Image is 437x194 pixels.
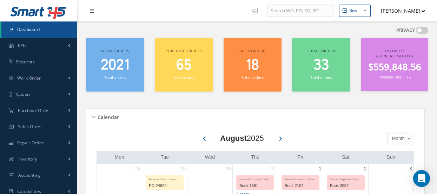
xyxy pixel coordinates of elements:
span: Sales Order [18,124,42,130]
a: Sales orders 18 Total orders [224,38,282,92]
h5: Calendar [95,112,119,120]
span: Inventory [18,156,38,162]
div: New [349,8,357,14]
span: Purchase Order [18,107,50,113]
a: Sunday [385,153,397,162]
span: Repair Order [17,140,44,146]
small: Total orders [173,75,195,80]
div: Manual Expiration Date [237,176,274,182]
span: Work Order [17,75,41,81]
a: Friday [296,153,305,162]
a: August 2, 2025 [363,164,368,174]
div: Book 2107 [282,182,319,190]
span: KPIs [18,43,26,49]
span: Month [390,135,405,142]
a: Invoiced (Current Month) $559,848.56 Invoices Total: 116 [361,38,428,91]
span: Requests [16,59,35,65]
span: Purchase orders [166,48,202,53]
a: Tuesday [159,153,170,162]
div: Open Intercom Messenger [413,170,430,187]
label: PRIVACY [396,27,415,34]
a: Purchase orders 65 Total orders [155,38,213,92]
a: Work orders 2021 Total orders [86,38,144,92]
button: New [339,5,371,17]
a: August 1, 2025 [317,164,323,174]
a: Thursday [250,153,261,162]
small: Invoices Total: 116 [378,74,411,80]
div: Book 1581 [237,182,274,190]
a: Dashboard [1,21,77,38]
small: Total orders [104,75,126,80]
div: PO 24620 [146,182,183,190]
a: Wednesday [204,153,217,162]
div: 2025 [220,132,264,144]
span: Invoiced [385,48,404,53]
input: Search WO, PO, SO, RO [267,5,333,17]
a: July 30, 2025 [224,164,232,174]
a: July 28, 2025 [134,164,142,174]
a: July 31, 2025 [269,164,278,174]
div: Manual Expiration Date [282,176,319,182]
div: Required Date - Open [146,176,183,182]
a: August 3, 2025 [408,164,413,174]
span: Quotes [16,91,31,97]
span: 18 [246,55,259,75]
div: Manual Expiration Date [327,176,364,182]
b: August [220,134,247,143]
small: Total orders [241,75,263,80]
span: Accounting [18,172,41,178]
span: $559,848.56 [368,61,421,75]
span: (Current Month) [376,54,413,58]
div: Book 2082 [327,182,364,190]
a: Repair orders 33 Total orders [292,38,350,92]
span: Sales orders [239,48,266,53]
a: Monday [113,153,126,162]
span: 65 [176,55,192,75]
span: 33 [313,55,329,75]
small: Total orders [310,75,332,80]
a: July 29, 2025 [179,164,187,174]
span: Dashboard [17,26,40,32]
span: 2021 [101,55,130,75]
button: [PERSON_NAME] [374,4,425,18]
span: Repair orders [306,48,336,53]
span: Work orders [101,48,129,53]
a: Saturday [340,153,351,162]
